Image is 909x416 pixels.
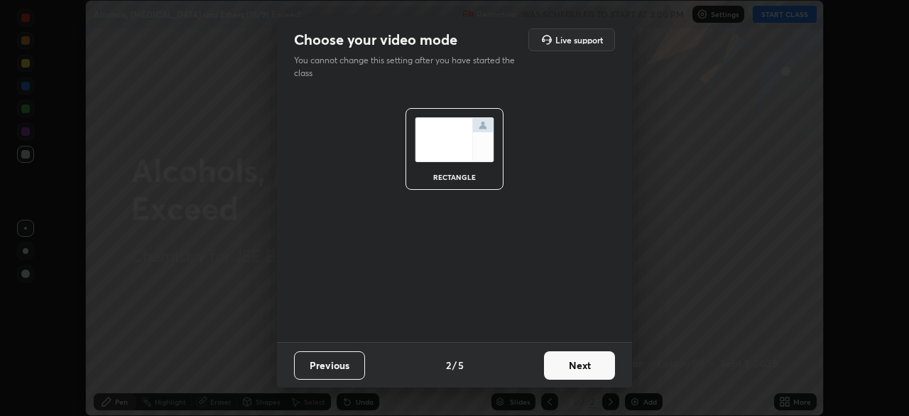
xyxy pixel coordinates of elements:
[426,174,483,181] div: rectangle
[555,36,603,44] h5: Live support
[294,31,457,49] h2: Choose your video mode
[458,358,464,373] h4: 5
[446,358,451,373] h4: 2
[294,54,524,80] p: You cannot change this setting after you have started the class
[294,351,365,380] button: Previous
[452,358,457,373] h4: /
[415,117,494,162] img: normalScreenIcon.ae25ed63.svg
[544,351,615,380] button: Next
